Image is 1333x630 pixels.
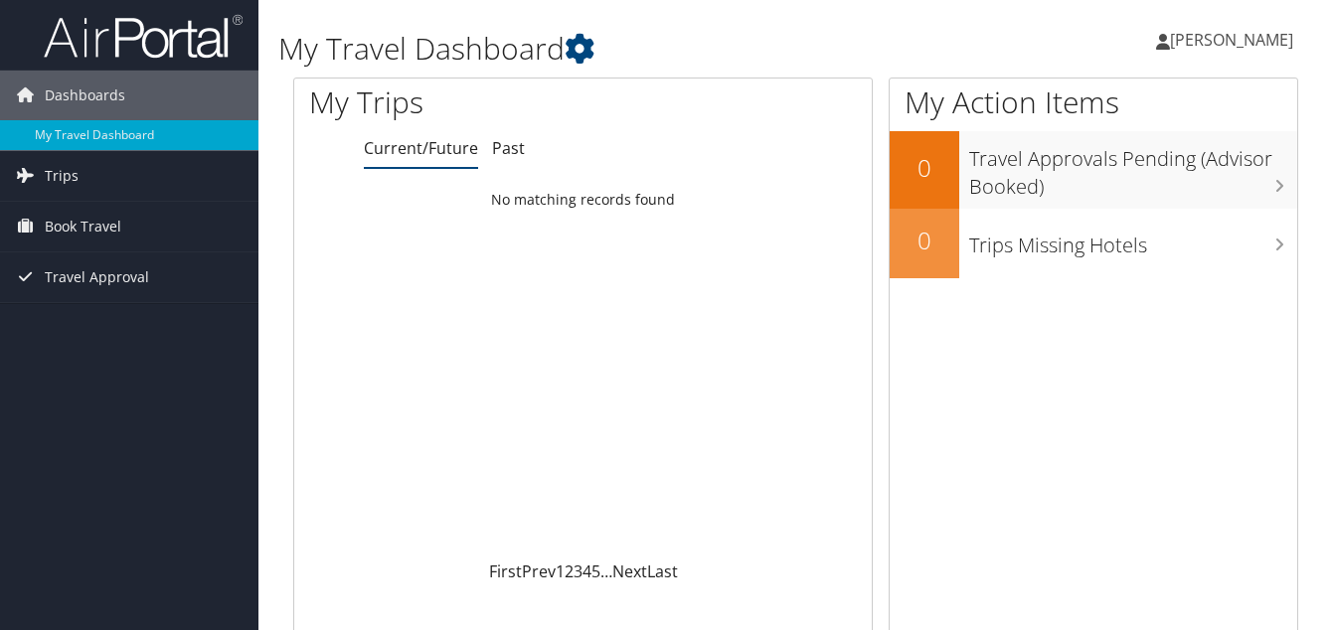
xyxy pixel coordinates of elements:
[1156,10,1313,70] a: [PERSON_NAME]
[583,560,591,582] a: 4
[969,135,1298,201] h3: Travel Approvals Pending (Advisor Booked)
[565,560,574,582] a: 2
[600,560,612,582] span: …
[969,222,1298,259] h3: Trips Missing Hotels
[890,209,1298,278] a: 0Trips Missing Hotels
[489,560,522,582] a: First
[890,81,1298,123] h1: My Action Items
[612,560,647,582] a: Next
[522,560,556,582] a: Prev
[45,202,121,251] span: Book Travel
[45,71,125,120] span: Dashboards
[890,224,959,257] h2: 0
[45,252,149,302] span: Travel Approval
[556,560,565,582] a: 1
[591,560,600,582] a: 5
[364,137,478,159] a: Current/Future
[890,151,959,185] h2: 0
[492,137,525,159] a: Past
[890,131,1298,208] a: 0Travel Approvals Pending (Advisor Booked)
[574,560,583,582] a: 3
[294,182,872,218] td: No matching records found
[44,13,243,60] img: airportal-logo.png
[1170,29,1293,51] span: [PERSON_NAME]
[278,28,968,70] h1: My Travel Dashboard
[309,81,616,123] h1: My Trips
[45,151,79,201] span: Trips
[647,560,678,582] a: Last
